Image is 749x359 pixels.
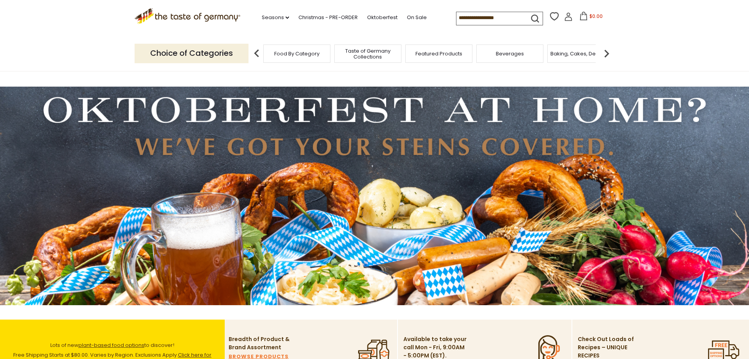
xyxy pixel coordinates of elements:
[589,13,603,20] span: $0.00
[599,46,614,61] img: next arrow
[229,335,293,352] p: Breadth of Product & Brand Assortment
[496,51,524,57] a: Beverages
[550,51,611,57] a: Baking, Cakes, Desserts
[78,341,144,349] a: plant-based food options
[367,13,398,22] a: Oktoberfest
[415,51,462,57] a: Featured Products
[262,13,289,22] a: Seasons
[407,13,427,22] a: On Sale
[274,51,319,57] a: Food By Category
[574,12,607,23] button: $0.00
[337,48,399,60] a: Taste of Germany Collections
[249,46,264,61] img: previous arrow
[135,44,248,63] p: Choice of Categories
[298,13,358,22] a: Christmas - PRE-ORDER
